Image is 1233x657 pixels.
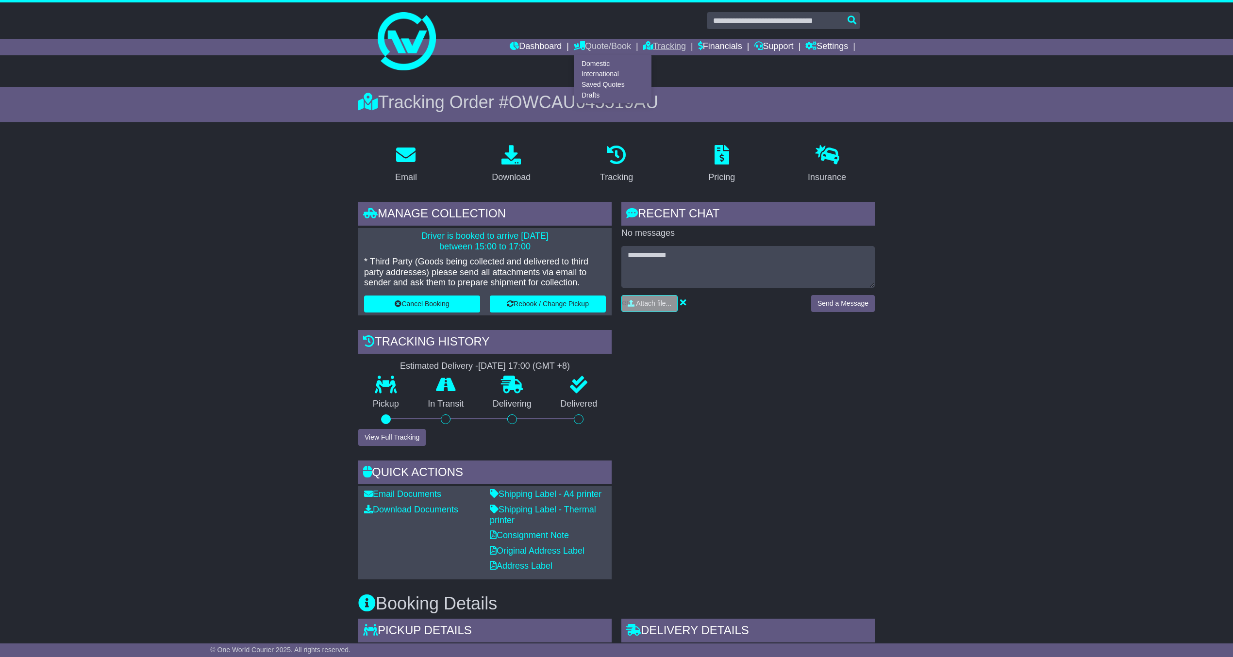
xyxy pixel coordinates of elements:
a: Shipping Label - A4 printer [490,489,601,499]
p: Delivering [478,399,546,410]
p: Pickup [358,399,414,410]
div: Email [395,171,417,184]
a: Dashboard [510,39,562,55]
a: Address Label [490,561,552,571]
h3: Booking Details [358,594,875,613]
div: RECENT CHAT [621,202,875,228]
a: Consignment Note [490,530,569,540]
span: OWCAU645519AU [509,92,658,112]
a: International [574,69,651,80]
p: Delivered [546,399,612,410]
div: Quote/Book [574,55,651,103]
div: Insurance [808,171,846,184]
div: Manage collection [358,202,612,228]
a: Support [754,39,794,55]
p: * Third Party (Goods being collected and delivered to third party addresses) please send all atta... [364,257,606,288]
button: Send a Message [811,295,875,312]
a: Pricing [702,142,741,187]
a: Tracking [594,142,639,187]
a: Download Documents [364,505,458,514]
div: Tracking [600,171,633,184]
div: Estimated Delivery - [358,361,612,372]
button: View Full Tracking [358,429,426,446]
button: Cancel Booking [364,296,480,312]
a: Tracking [643,39,686,55]
a: Saved Quotes [574,80,651,90]
div: Download [492,171,531,184]
div: Tracking Order # [358,92,875,113]
div: Delivery Details [621,619,875,645]
a: Email Documents [364,489,441,499]
div: [DATE] 17:00 (GMT +8) [478,361,570,372]
a: Drafts [574,90,651,100]
span: © One World Courier 2025. All rights reserved. [210,646,350,654]
a: Email [389,142,423,187]
button: Rebook / Change Pickup [490,296,606,312]
a: Settings [805,39,848,55]
a: Insurance [801,142,852,187]
a: Domestic [574,58,651,69]
p: In Transit [414,399,479,410]
a: Original Address Label [490,546,584,556]
p: Driver is booked to arrive [DATE] between 15:00 to 17:00 [364,231,606,252]
div: Pickup Details [358,619,612,645]
div: Quick Actions [358,460,612,487]
div: Tracking history [358,330,612,356]
a: Shipping Label - Thermal printer [490,505,596,525]
a: Download [485,142,537,187]
p: No messages [621,228,875,239]
a: Financials [698,39,742,55]
a: Quote/Book [574,39,631,55]
div: Pricing [708,171,735,184]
